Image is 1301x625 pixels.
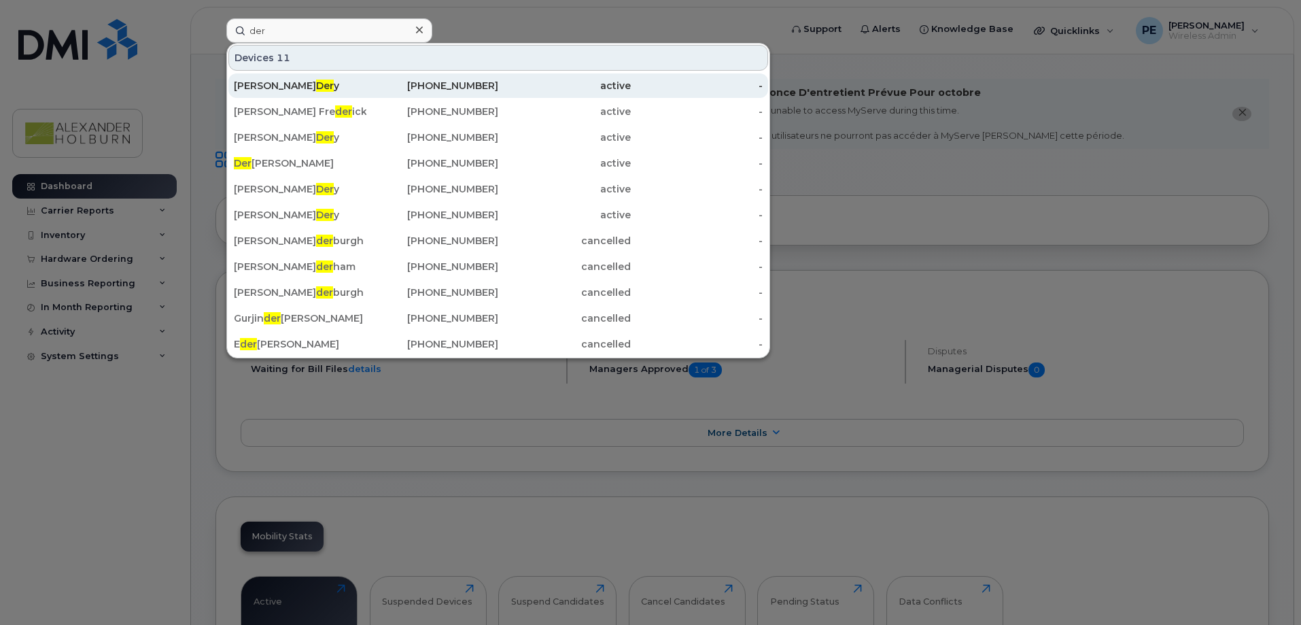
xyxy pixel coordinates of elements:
div: - [631,260,763,273]
a: Gurjinder[PERSON_NAME][PHONE_NUMBER]cancelled- [228,306,768,331]
div: - [631,156,763,170]
span: der [316,235,333,247]
span: der [316,286,333,299]
div: - [631,131,763,144]
div: cancelled [498,234,631,248]
span: Der [316,209,334,221]
div: [PHONE_NUMBER] [366,156,499,170]
div: cancelled [498,311,631,325]
div: - [631,234,763,248]
div: - [631,337,763,351]
span: 11 [277,51,290,65]
div: active [498,79,631,92]
div: - [631,105,763,118]
div: active [498,182,631,196]
div: active [498,208,631,222]
div: - [631,208,763,222]
div: [PERSON_NAME] Fre ick Bunio [234,105,366,118]
a: [PERSON_NAME]derburgh[PHONE_NUMBER]cancelled- [228,229,768,253]
div: [PERSON_NAME] y [234,208,366,222]
span: der [335,105,352,118]
div: [PHONE_NUMBER] [366,260,499,273]
div: active [498,156,631,170]
div: [PERSON_NAME] burgh [234,286,366,299]
a: [PERSON_NAME] Frederick Bunio[PHONE_NUMBER]active- [228,99,768,124]
div: active [498,105,631,118]
a: [PERSON_NAME]Dery[PHONE_NUMBER]active- [228,177,768,201]
span: Der [316,131,334,143]
span: der [264,312,281,324]
div: [PHONE_NUMBER] [366,311,499,325]
span: der [240,338,257,350]
a: Eder[PERSON_NAME][PHONE_NUMBER]cancelled- [228,332,768,356]
div: [PERSON_NAME] y [234,182,366,196]
div: Devices [228,45,768,71]
a: [PERSON_NAME]derham[PHONE_NUMBER]cancelled- [228,254,768,279]
span: Der [316,183,334,195]
span: der [316,260,333,273]
div: cancelled [498,337,631,351]
span: Der [316,80,334,92]
div: [PHONE_NUMBER] [366,208,499,222]
div: [PHONE_NUMBER] [366,286,499,299]
div: [PHONE_NUMBER] [366,79,499,92]
div: [PERSON_NAME] y [234,131,366,144]
div: [PHONE_NUMBER] [366,131,499,144]
a: [PERSON_NAME]Dery[PHONE_NUMBER]active- [228,125,768,150]
div: E [PERSON_NAME] [234,337,366,351]
div: [PERSON_NAME] y [234,79,366,92]
div: [PHONE_NUMBER] [366,105,499,118]
a: [PERSON_NAME]Dery[PHONE_NUMBER]active- [228,73,768,98]
a: Der[PERSON_NAME][PHONE_NUMBER]active- [228,151,768,175]
div: - [631,79,763,92]
div: [PERSON_NAME] [234,156,366,170]
a: [PERSON_NAME]derburgh[PHONE_NUMBER]cancelled- [228,280,768,305]
span: Der [234,157,251,169]
div: [PHONE_NUMBER] [366,182,499,196]
div: - [631,286,763,299]
div: [PERSON_NAME] ham [234,260,366,273]
div: - [631,182,763,196]
div: cancelled [498,286,631,299]
div: Gurjin [PERSON_NAME] [234,311,366,325]
div: [PHONE_NUMBER] [366,337,499,351]
div: cancelled [498,260,631,273]
div: [PHONE_NUMBER] [366,234,499,248]
div: - [631,311,763,325]
div: active [498,131,631,144]
a: [PERSON_NAME]Dery[PHONE_NUMBER]active- [228,203,768,227]
div: [PERSON_NAME] burgh [234,234,366,248]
